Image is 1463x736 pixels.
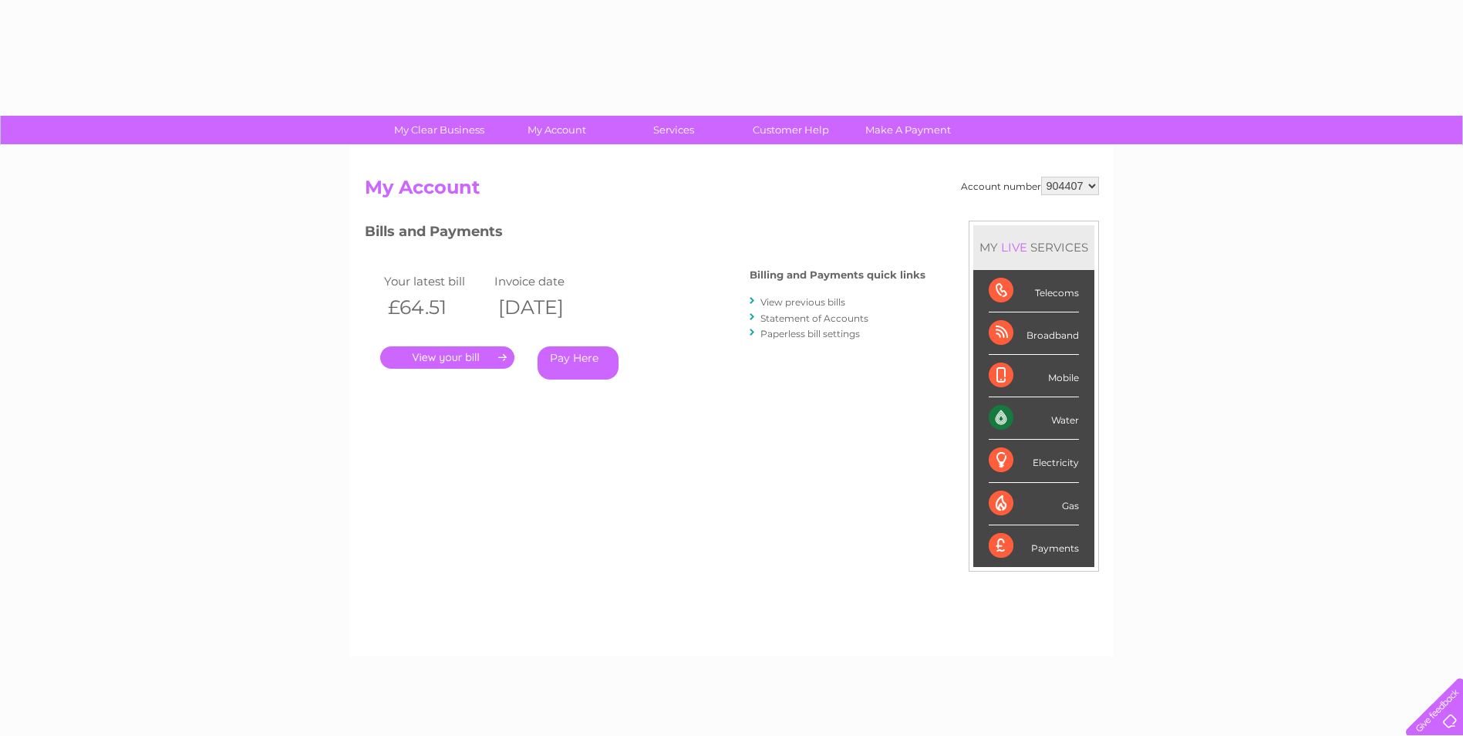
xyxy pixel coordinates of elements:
[380,346,514,369] a: .
[376,116,503,144] a: My Clear Business
[844,116,972,144] a: Make A Payment
[610,116,737,144] a: Services
[380,292,491,323] th: £64.51
[989,397,1079,440] div: Water
[989,525,1079,567] div: Payments
[760,328,860,339] a: Paperless bill settings
[365,177,1099,206] h2: My Account
[490,271,602,292] td: Invoice date
[989,312,1079,355] div: Broadband
[365,221,925,248] h3: Bills and Payments
[490,292,602,323] th: [DATE]
[538,346,619,380] a: Pay Here
[973,225,1094,269] div: MY SERVICES
[380,271,491,292] td: Your latest bill
[727,116,855,144] a: Customer Help
[760,312,868,324] a: Statement of Accounts
[998,240,1030,255] div: LIVE
[493,116,620,144] a: My Account
[760,296,845,308] a: View previous bills
[989,483,1079,525] div: Gas
[750,269,925,281] h4: Billing and Payments quick links
[989,270,1079,312] div: Telecoms
[989,355,1079,397] div: Mobile
[961,177,1099,195] div: Account number
[989,440,1079,482] div: Electricity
